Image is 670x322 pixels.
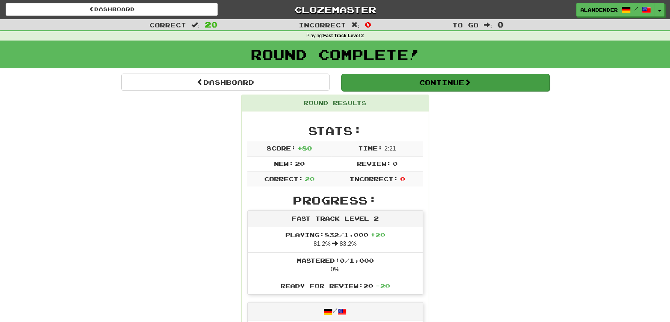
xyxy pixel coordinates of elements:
span: / [634,6,638,11]
a: AlanBender / [576,3,655,17]
span: 20 [295,160,305,167]
a: Clozemaster [229,3,441,16]
span: - 20 [375,282,390,289]
span: Correct [149,21,186,29]
span: New: [274,160,293,167]
h2: Stats: [247,125,423,137]
span: : [351,22,360,28]
span: 0 [393,160,397,167]
span: AlanBender [580,6,618,13]
span: Incorrect: [349,175,398,182]
h1: Round Complete! [3,47,667,62]
li: 81.2% 83.2% [248,227,423,253]
a: Dashboard [6,3,218,16]
div: Fast Track Level 2 [248,211,423,227]
div: Round Results [242,95,429,111]
span: Incorrect [299,21,346,29]
span: : [484,22,492,28]
span: Time: [358,144,382,152]
li: 0% [248,252,423,278]
span: Review: [357,160,391,167]
div: / [248,302,423,320]
span: Playing: 832 / 1,000 [285,231,385,238]
h2: Progress: [247,194,423,206]
span: 20 [305,175,315,182]
span: 20 [205,20,218,29]
span: 2 : 21 [384,145,396,152]
span: Ready for Review: 20 [280,282,390,289]
span: 0 [497,20,504,29]
button: Continue [341,74,550,91]
span: : [191,22,200,28]
span: Correct: [264,175,303,182]
span: Score: [266,144,296,152]
span: + 20 [370,231,385,238]
span: To go [452,21,479,29]
span: 0 [365,20,371,29]
span: + 80 [297,144,312,152]
strong: Fast Track Level 2 [323,33,364,38]
span: Mastered: 0 / 1,000 [297,257,374,264]
span: 0 [400,175,405,182]
a: Dashboard [121,74,330,91]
